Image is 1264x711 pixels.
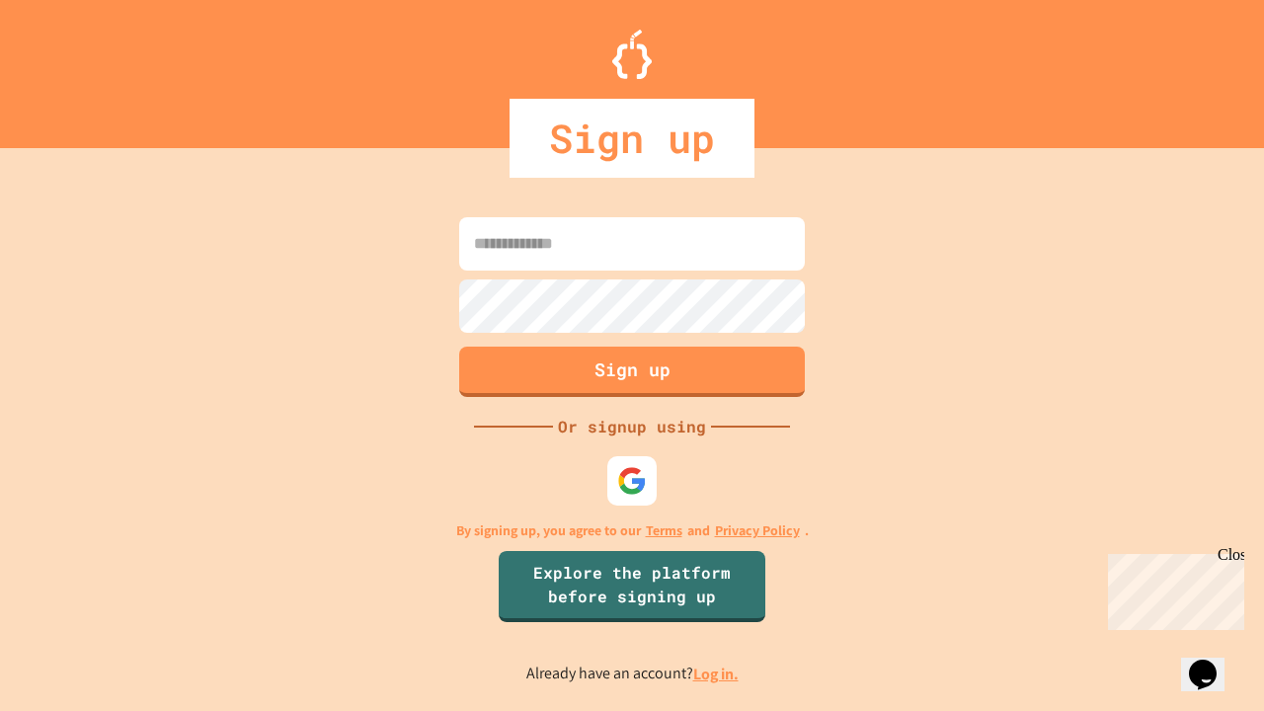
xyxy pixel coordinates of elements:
[612,30,652,79] img: Logo.svg
[693,664,739,684] a: Log in.
[646,520,682,541] a: Terms
[456,520,809,541] p: By signing up, you agree to our and .
[617,466,647,496] img: google-icon.svg
[459,347,805,397] button: Sign up
[499,551,765,622] a: Explore the platform before signing up
[526,662,739,686] p: Already have an account?
[510,99,754,178] div: Sign up
[553,415,711,438] div: Or signup using
[1100,546,1244,630] iframe: chat widget
[1181,632,1244,691] iframe: chat widget
[8,8,136,125] div: Chat with us now!Close
[715,520,800,541] a: Privacy Policy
